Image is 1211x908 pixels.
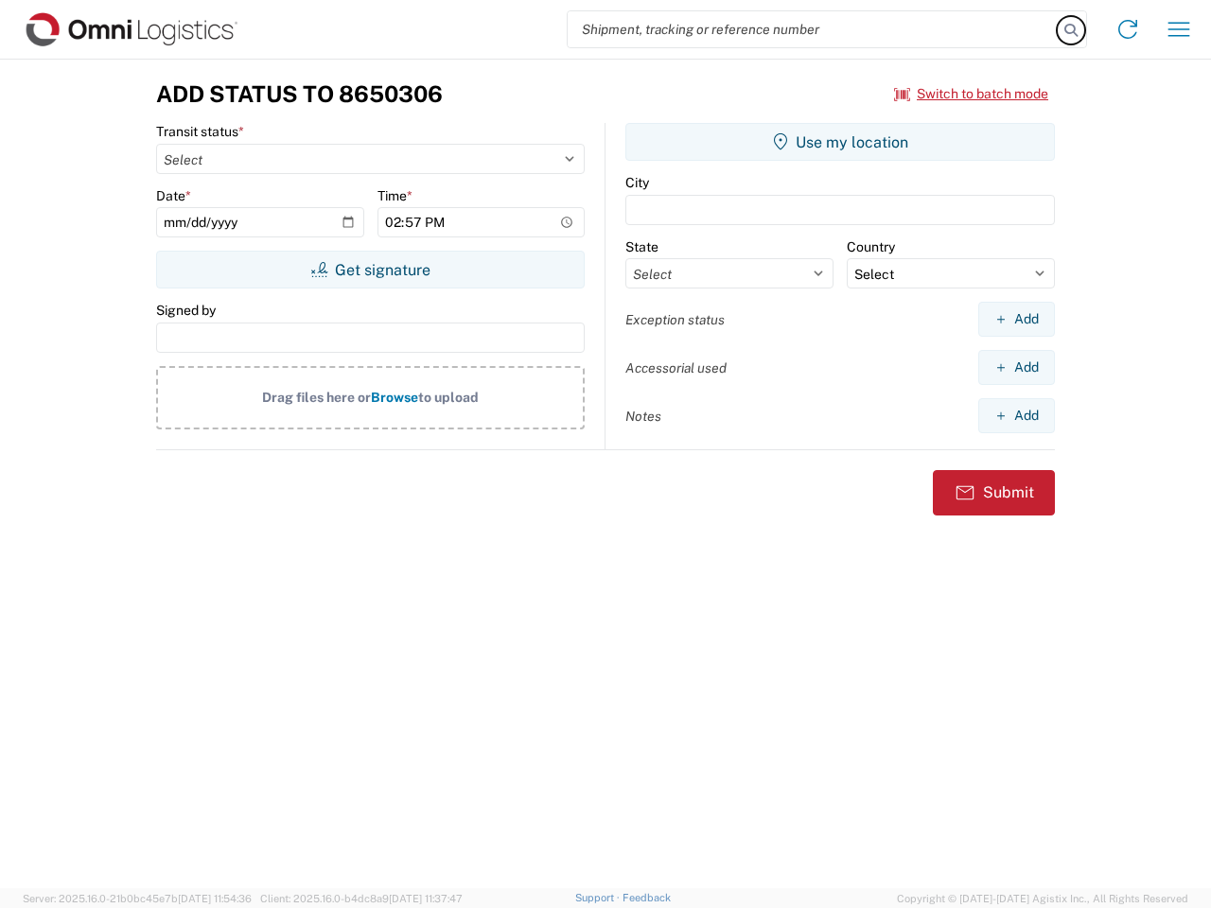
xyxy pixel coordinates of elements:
[623,892,671,903] a: Feedback
[156,123,244,140] label: Transit status
[156,80,443,108] h3: Add Status to 8650306
[933,470,1055,515] button: Submit
[260,893,463,904] span: Client: 2025.16.0-b4dc8a9
[568,11,1058,47] input: Shipment, tracking or reference number
[978,350,1055,385] button: Add
[625,359,727,376] label: Accessorial used
[625,311,725,328] label: Exception status
[418,390,479,405] span: to upload
[897,890,1188,907] span: Copyright © [DATE]-[DATE] Agistix Inc., All Rights Reserved
[625,238,658,255] label: State
[625,174,649,191] label: City
[23,893,252,904] span: Server: 2025.16.0-21b0bc45e7b
[389,893,463,904] span: [DATE] 11:37:47
[575,892,623,903] a: Support
[894,79,1048,110] button: Switch to batch mode
[847,238,895,255] label: Country
[371,390,418,405] span: Browse
[978,302,1055,337] button: Add
[262,390,371,405] span: Drag files here or
[156,302,216,319] label: Signed by
[156,187,191,204] label: Date
[625,123,1055,161] button: Use my location
[156,251,585,288] button: Get signature
[377,187,412,204] label: Time
[178,893,252,904] span: [DATE] 11:54:36
[978,398,1055,433] button: Add
[625,408,661,425] label: Notes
